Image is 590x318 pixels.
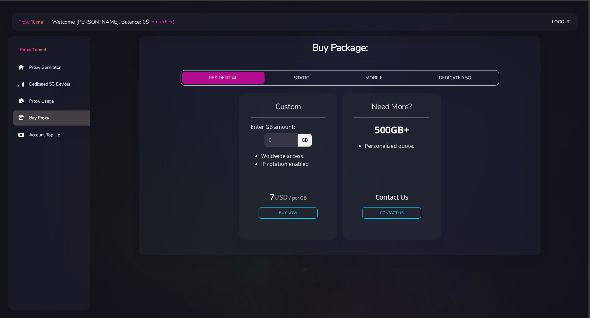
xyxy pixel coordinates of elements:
h3: Buy Package: [145,41,535,54]
small: USD [274,192,287,202]
a: Proxy Generator [13,60,95,75]
button: Buy Now [259,207,318,219]
a: Account Top Up [13,128,95,143]
li: Woldwide access. [261,152,325,160]
li: IP rotation enabled [261,160,325,168]
a: Proxy Tunnel [17,17,44,27]
iframe: Webchat Widget [552,280,582,310]
span: Proxy Tunnel [18,19,44,25]
a: (top-up here) [149,18,174,25]
a: CONTACT US [362,207,421,219]
h4: 7 [259,191,318,202]
a: Logout [552,16,570,28]
li: Personalized quote. [365,142,429,150]
button: STATIC [267,72,336,84]
li: Welcome [PERSON_NAME]. Balance: 0$ [44,18,174,26]
h4: Need More? [354,101,429,112]
a: Dedicated 5G Devices [13,77,95,92]
h4: Custom [251,101,325,112]
a: Proxy Usage [13,94,95,109]
button: RESIDENTIAL [182,72,265,84]
a: Proxy Tunnel [8,36,90,53]
input: 0 [265,133,298,147]
small: / per GB [289,194,306,201]
small: Contact Us [375,192,408,202]
div: Enter GB amount: [247,123,329,131]
span: Proxy Tunnel [20,47,46,53]
a: Buy Proxy [13,110,95,126]
button: DEDICATED 5G [412,72,498,84]
button: MOBILE [339,72,409,84]
h3: 500GB+ [354,123,429,136]
span: GB [297,133,312,147]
